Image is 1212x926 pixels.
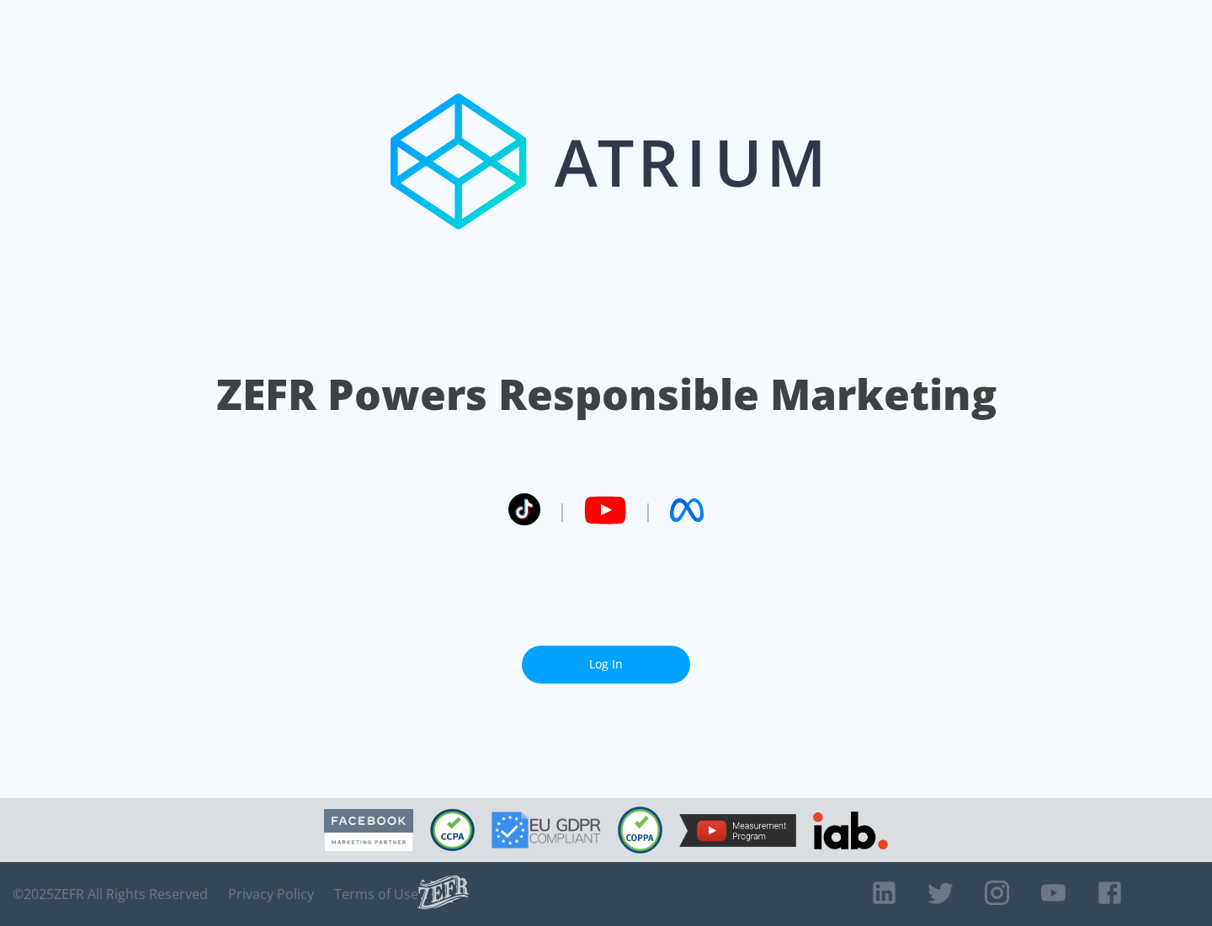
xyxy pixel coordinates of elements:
span: | [643,498,653,523]
img: IAB [813,812,888,849]
span: © 2025 ZEFR All Rights Reserved [13,886,208,902]
img: YouTube Measurement Program [679,814,796,847]
h1: ZEFR Powers Responsible Marketing [216,365,997,423]
img: GDPR Compliant [492,812,601,849]
img: Facebook Marketing Partner [324,809,413,852]
a: Terms of Use [334,886,418,902]
img: COPPA Compliant [618,806,662,854]
a: Log In [522,646,690,684]
a: Privacy Policy [228,886,314,902]
img: CCPA Compliant [430,809,475,851]
span: | [557,498,567,523]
